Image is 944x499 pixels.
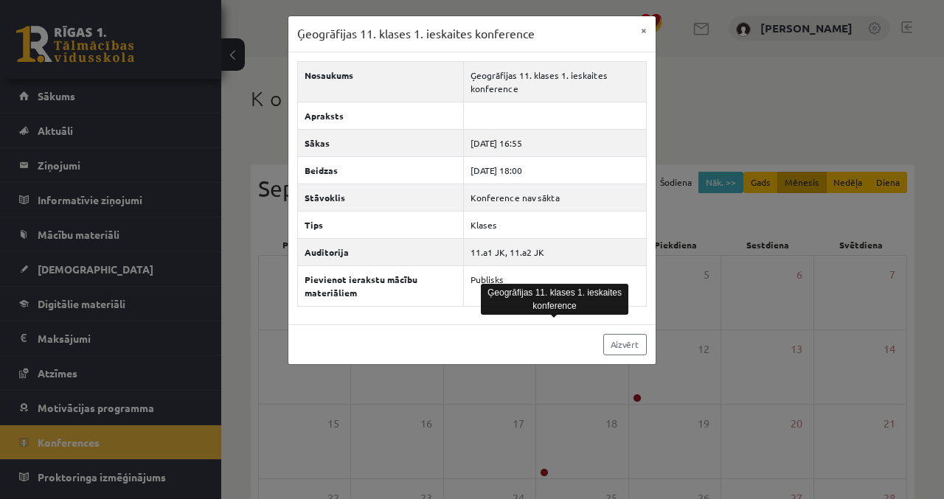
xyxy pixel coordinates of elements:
td: 11.a1 JK, 11.a2 JK [464,238,647,265]
td: [DATE] 18:00 [464,156,647,184]
td: Ģeogrāfijas 11. klases 1. ieskaites konference [464,61,647,102]
td: Konference nav sākta [464,184,647,211]
button: × [632,16,656,44]
th: Beidzas [298,156,464,184]
h3: Ģeogrāfijas 11. klases 1. ieskaites konference [297,25,535,43]
div: Ģeogrāfijas 11. klases 1. ieskaites konference [481,284,628,315]
td: Publisks [464,265,647,306]
th: Stāvoklis [298,184,464,211]
th: Auditorija [298,238,464,265]
th: Pievienot ierakstu mācību materiāliem [298,265,464,306]
th: Apraksts [298,102,464,129]
td: Klases [464,211,647,238]
th: Sākas [298,129,464,156]
a: Aizvērt [603,334,647,355]
td: [DATE] 16:55 [464,129,647,156]
th: Nosaukums [298,61,464,102]
th: Tips [298,211,464,238]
